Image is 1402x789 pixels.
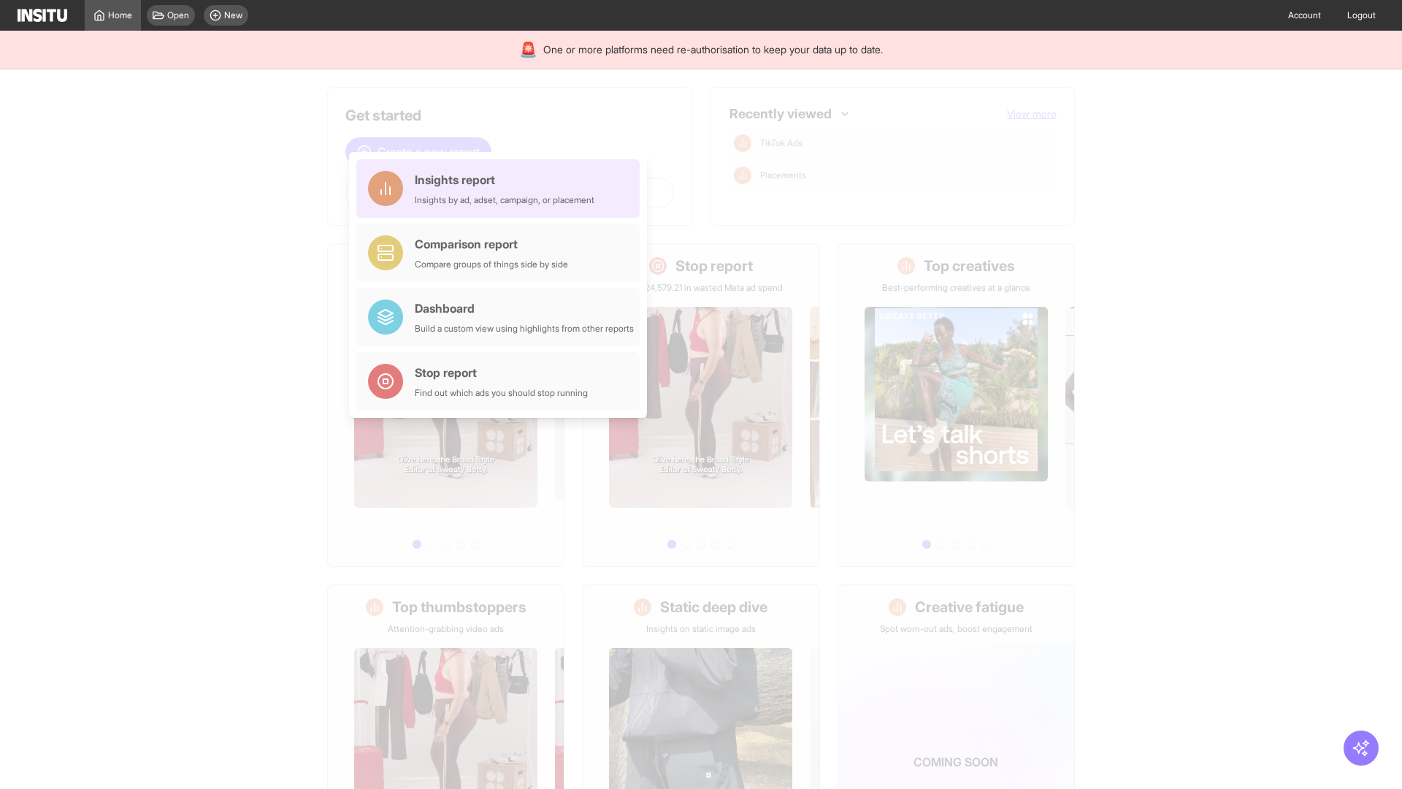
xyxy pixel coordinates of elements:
div: Comparison report [415,235,568,253]
div: Dashboard [415,300,634,317]
div: Insights by ad, adset, campaign, or placement [415,194,594,206]
span: New [224,9,242,21]
div: 🚨 [519,39,537,60]
div: Stop report [415,364,588,381]
div: Compare groups of things side by side [415,259,568,270]
span: One or more platforms need re-authorisation to keep your data up to date. [543,42,883,57]
span: Open [167,9,189,21]
img: Logo [18,9,67,22]
div: Build a custom view using highlights from other reports [415,323,634,335]
span: Home [108,9,132,21]
div: Insights report [415,171,594,188]
div: Find out which ads you should stop running [415,387,588,399]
